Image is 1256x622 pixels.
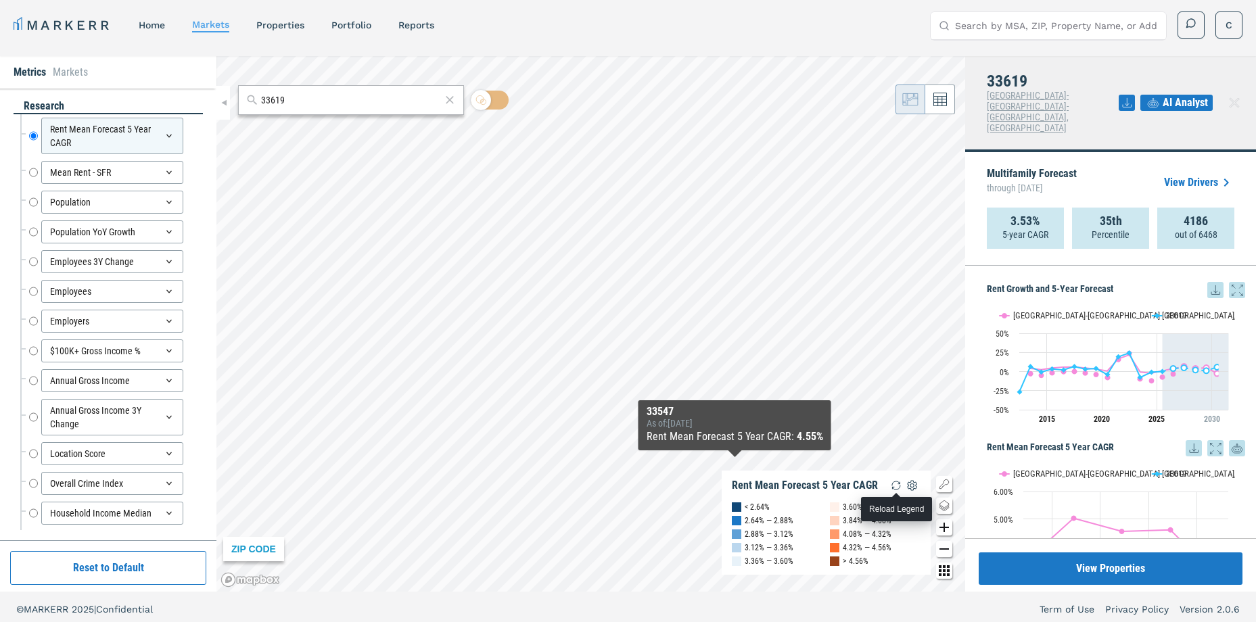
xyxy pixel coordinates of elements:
[1171,371,1176,377] path: Sunday, 28 Jun, 19:00, 3.76. Tampa-St. Petersburg-Clearwater, FL.
[41,399,183,435] div: Annual Gross Income 3Y Change
[1149,378,1155,383] path: Friday, 28 Jun, 19:00, -2.27. Tampa-St. Petersburg-Clearwater, FL.
[261,93,440,107] input: Search by MSA or ZIP Code
[1180,602,1240,616] a: Version 2.0.6
[53,64,88,80] li: Markets
[24,604,72,615] span: MARKERR
[1039,414,1055,424] tspan: 2015
[139,20,165,30] a: home
[41,280,183,303] div: Employees
[41,191,183,214] div: Population
[797,430,823,443] b: 4.55%
[1215,11,1242,39] button: C
[994,406,1009,415] text: -50%
[987,90,1069,133] span: [GEOGRAPHIC_DATA]-[GEOGRAPHIC_DATA]-[GEOGRAPHIC_DATA], [GEOGRAPHIC_DATA]
[936,519,952,535] button: Zoom in map button
[1171,366,1176,371] path: Sunday, 28 Jun, 19:00, 3.98. 33619.
[41,442,183,465] div: Location Score
[1175,228,1217,241] p: out of 6468
[994,515,1013,525] text: 5.00%
[1184,214,1208,228] strong: 4186
[1164,174,1234,191] a: View Drivers
[987,282,1245,298] h5: Rent Growth and 5-Year Forecast
[1215,364,1220,370] path: Friday, 28 Jun, 19:00, 5.79. 33619.
[41,472,183,495] div: Overall Crime Index
[1153,453,1188,463] button: Show 33619
[216,56,965,592] canvas: Map
[41,118,183,154] div: Rent Mean Forecast 5 Year CAGR
[1148,414,1165,424] tspan: 2025
[41,250,183,273] div: Employees 3Y Change
[1083,366,1088,372] path: Thursday, 28 Jun, 19:00, 3.06. 33619.
[843,500,891,514] div: 3.60% — 3.84%
[1153,307,1188,317] button: Show 33619
[996,348,1009,358] text: 25%
[1061,367,1067,373] path: Tuesday, 28 Jun, 19:00, 2.05. 33619.
[1163,95,1208,111] span: AI Analyst
[843,514,891,527] div: 3.84% — 4.08%
[1226,18,1232,32] span: C
[1072,364,1077,369] path: Wednesday, 28 Jun, 19:00, 6.51. 33619.
[1094,372,1099,377] path: Friday, 28 Jun, 19:00, 3.21. Tampa-St. Petersburg-Clearwater, FL.
[843,541,891,554] div: 4.32% — 4.56%
[1071,515,1077,521] path: Monday, 14 Jun, 19:00, 5.15. Tampa-St. Petersburg-Clearwater, FL.
[745,541,793,554] div: 3.12% — 3.36%
[987,440,1245,456] h5: Rent Mean Forecast 5 Year CAGR
[41,339,183,362] div: $100K+ Gross Income %
[994,487,1013,497] text: 6.00%
[987,168,1077,197] p: Multifamily Forecast
[745,554,793,568] div: 3.36% — 3.60%
[1105,372,1111,377] path: Sunday, 28 Jun, 19:00, -4.03. 33619.
[987,298,1245,433] div: Rent Growth and 5-Year Forecast. Highcharts interactive chart.
[398,20,434,30] a: reports
[1000,453,1138,463] button: Show Tampa-St. Petersburg-Clearwater, FL
[936,563,952,579] button: Other options map button
[1039,369,1044,375] path: Saturday, 28 Jun, 19:00, -0.66. 33619.
[1092,228,1130,241] p: Percentile
[41,310,183,333] div: Employers
[96,604,153,615] span: Confidential
[955,12,1158,39] input: Search by MSA, ZIP, Property Name, or Address
[41,161,183,184] div: Mean Rent - SFR
[16,604,24,615] span: ©
[745,527,793,541] div: 2.88% — 3.12%
[1040,602,1094,616] a: Term of Use
[979,552,1242,585] button: View Properties
[192,19,229,30] a: markets
[1105,602,1169,616] a: Privacy Policy
[220,572,280,588] a: Mapbox logo
[996,329,1009,339] text: 50%
[10,551,206,585] button: Reset to Default
[936,498,952,514] button: Change style map button
[732,479,878,492] div: Rent Mean Forecast 5 Year CAGR
[1166,469,1186,479] text: 33619
[1100,214,1122,228] strong: 35th
[647,406,823,418] div: 33547
[1050,366,1055,372] path: Sunday, 28 Jun, 19:00, 3.27. 33619.
[994,387,1009,396] text: -25%
[41,369,183,392] div: Annual Gross Income
[1168,527,1173,533] path: Thursday, 14 Jun, 19:00, 4.78. Tampa-St. Petersburg-Clearwater, FL.
[647,429,823,445] div: Rent Mean Forecast 5 Year CAGR :
[1140,95,1213,111] button: AI Analyst
[41,220,183,243] div: Population YoY Growth
[72,604,96,615] span: 2025 |
[647,406,823,445] div: Map Tooltip Content
[647,418,823,429] div: As of : [DATE]
[869,502,924,516] div: Reload Legend
[1116,354,1121,360] path: Monday, 28 Jun, 19:00, 19.22. 33619.
[1010,214,1040,228] strong: 3.53%
[987,72,1119,90] h4: 33619
[843,554,868,568] div: > 4.56%
[888,477,904,494] img: Reload Legend
[1193,367,1199,373] path: Wednesday, 28 Jun, 19:00, 2.03. 33619.
[1171,364,1220,373] g: 33619, line 4 of 4 with 5 data points.
[1215,370,1220,376] path: Friday, 28 Jun, 19:00, -2.59. Tampa-St. Petersburg-Clearwater, FL.
[256,20,304,30] a: properties
[1094,366,1099,371] path: Friday, 28 Jun, 19:00, 3.92. 33619.
[987,298,1235,433] svg: Interactive chart
[1028,364,1033,369] path: Friday, 28 Jun, 19:00, 6.33. 33619.
[1000,368,1009,377] text: 0%
[745,514,793,527] div: 2.64% — 2.88%
[331,20,371,30] a: Portfolio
